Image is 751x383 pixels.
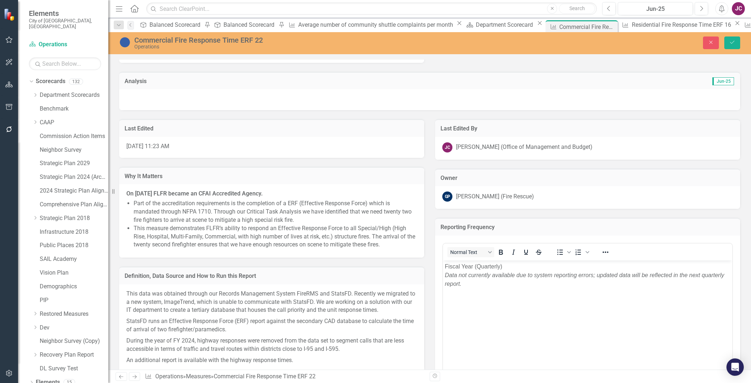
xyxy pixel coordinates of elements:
a: Restored Measures [40,310,108,318]
span: Search [569,5,585,11]
h3: Owner [440,175,735,181]
div: [PERSON_NAME] (Office of Management and Budget) [456,143,592,151]
h3: Reporting Frequency [440,224,735,231]
a: Strategic Plan 2024 (Archive) [40,173,108,181]
button: Search [559,4,595,14]
div: 132 [69,78,83,85]
div: GP [442,191,452,202]
strong: On [DATE] FLFR became an CFAI Accredited Agency. [126,190,263,197]
a: PIP [40,296,108,305]
a: Vision Plan [40,269,108,277]
a: Department Scorecard [464,20,535,29]
h3: Last Edited By [440,125,735,132]
div: Bullet list [554,247,572,257]
a: Dev [40,324,108,332]
a: Balanced Scorecard [138,20,203,29]
small: City of [GEOGRAPHIC_DATA], [GEOGRAPHIC_DATA] [29,18,101,30]
a: Operations [29,40,101,49]
a: Balanced Scorecard [212,20,277,29]
h3: Analysis [125,78,427,85]
a: Public Places 2018 [40,241,108,250]
div: Commercial Fire Response Time ERF 22 [134,36,469,44]
a: CAAP [40,119,108,127]
a: Measures [186,373,211,380]
p: This data was obtained through our Records Management System FireRMS and StatsFD. Recently we mig... [126,290,417,316]
button: Strikethrough [533,247,545,257]
a: Neighbor Survey (Copy) [40,337,108,345]
div: JC [442,142,452,152]
div: Department Scorecard [476,20,535,29]
button: Reveal or hide additional toolbar items [599,247,612,257]
a: Strategic Plan 2029 [40,159,108,168]
a: Comprehensive Plan Alignment [40,201,108,209]
a: Demographics [40,283,108,291]
a: Scorecards [36,77,65,86]
a: Neighbor Survey [40,146,108,154]
img: Information Unavailable [119,36,131,48]
div: Residential Fire Response Time ERF 16 [632,20,733,29]
a: Benchmark [40,105,108,113]
div: Numbered list [572,247,590,257]
a: SAIL Academy [40,255,108,263]
div: [DATE] 11:23 AM [119,137,424,158]
a: Residential Fire Response Time ERF 16 [619,20,733,29]
h3: Why It Matters [125,173,419,180]
input: Search ClearPoint... [146,3,597,15]
div: » » [145,373,424,381]
a: Recovery Plan Report [40,351,108,359]
a: Department Scorecards [40,91,108,99]
a: Operations [155,373,183,380]
span: Normal Text [450,249,486,255]
div: [PERSON_NAME] (Fire Rescue) [456,193,534,201]
div: Open Intercom Messenger [726,358,744,376]
img: ClearPoint Strategy [4,8,16,21]
input: Search Below... [29,57,101,70]
div: Commercial Fire Response Time ERF 22 [559,22,616,31]
a: Strategic Plan 2018 [40,214,108,223]
div: Balanced Scorecard [149,20,203,29]
a: 2024 Strategic Plan Alignment [40,187,108,195]
a: Infrastructure 2018 [40,228,108,236]
button: Italic [507,247,520,257]
div: Commercial Fire Response Time ERF 22 [214,373,316,380]
button: Block Normal Text [447,247,494,257]
h3: Definition, Data Source and How to Run this Report [125,273,419,279]
a: DL Survey Test [40,365,108,373]
button: Jun-25 [618,2,693,15]
div: Jun-25 [620,5,690,13]
li: This measure demonstrates FLFR’s ability to respond an Effective Response Force to all Special/Hi... [134,224,417,249]
p: During the year of FY 2024, highway responses were removed from the data set to segment calls tha... [126,335,417,355]
li: Part of the accreditation requirements is the completion of a ERF (Effective Response Force) whic... [134,199,417,224]
a: Average number of community shuttle complaints per month [286,20,455,29]
a: Commission Action Items [40,132,108,141]
p: An additional report is available with the highway response times. [126,355,417,365]
button: JC [732,2,745,15]
div: Average number of community shuttle complaints per month [298,20,455,29]
span: Elements [29,9,101,18]
button: Bold [495,247,507,257]
span: Jun-25 [712,77,734,85]
h3: Last Edited [125,125,419,132]
p: StatsFD runs an Effective Response Force (ERF) report against the secondary CAD database to calcu... [126,316,417,335]
button: Underline [520,247,532,257]
div: Operations [134,44,469,50]
div: Balanced Scorecard [223,20,277,29]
